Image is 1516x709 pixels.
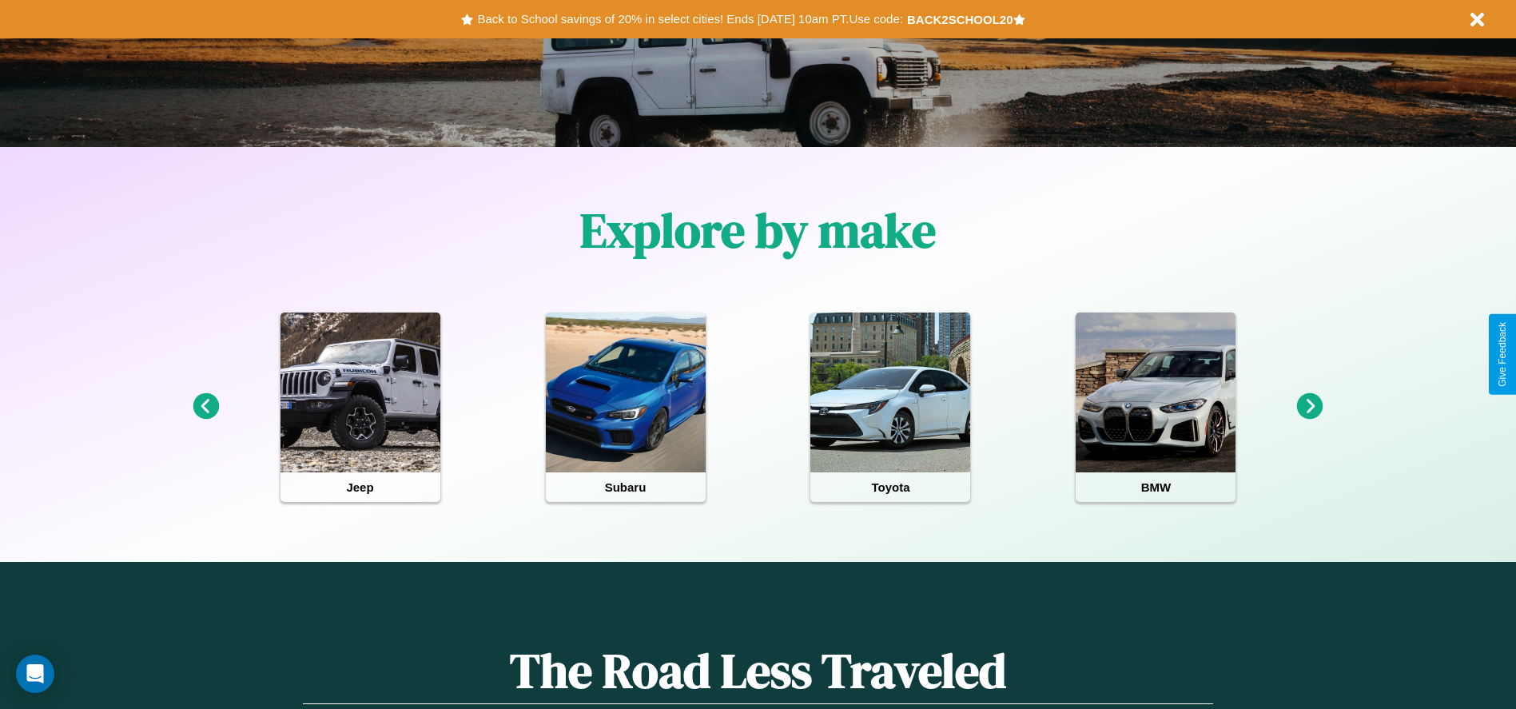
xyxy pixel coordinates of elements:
h4: Subaru [546,472,706,502]
h1: The Road Less Traveled [303,638,1212,704]
b: BACK2SCHOOL20 [907,13,1013,26]
button: Back to School savings of 20% in select cities! Ends [DATE] 10am PT.Use code: [473,8,906,30]
div: Give Feedback [1497,322,1508,387]
h1: Explore by make [580,197,936,263]
div: Open Intercom Messenger [16,655,54,693]
h4: Toyota [810,472,970,502]
h4: Jeep [281,472,440,502]
h4: BMW [1076,472,1235,502]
